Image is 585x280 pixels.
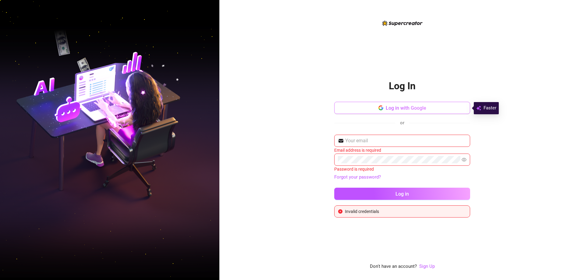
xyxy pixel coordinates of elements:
img: svg%3e [476,105,481,112]
span: close-circle [338,209,342,214]
a: Sign Up [419,263,435,270]
button: Log in [334,188,470,200]
input: Your email [345,137,466,144]
span: Faster [484,105,496,112]
div: Email address is required [334,147,470,154]
span: Log in [395,191,409,197]
span: Log in with Google [386,105,426,111]
span: or [400,120,404,126]
a: Forgot your password? [334,174,381,180]
span: Don't have an account? [370,263,417,270]
img: logo-BBDzfeDw.svg [382,20,423,26]
span: eye [462,157,466,162]
a: Forgot your password? [334,174,470,181]
h2: Log In [389,80,416,92]
div: Invalid credentials [345,208,466,215]
button: Log in with Google [334,102,470,114]
div: Password is required [334,166,470,172]
a: Sign Up [419,264,435,269]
